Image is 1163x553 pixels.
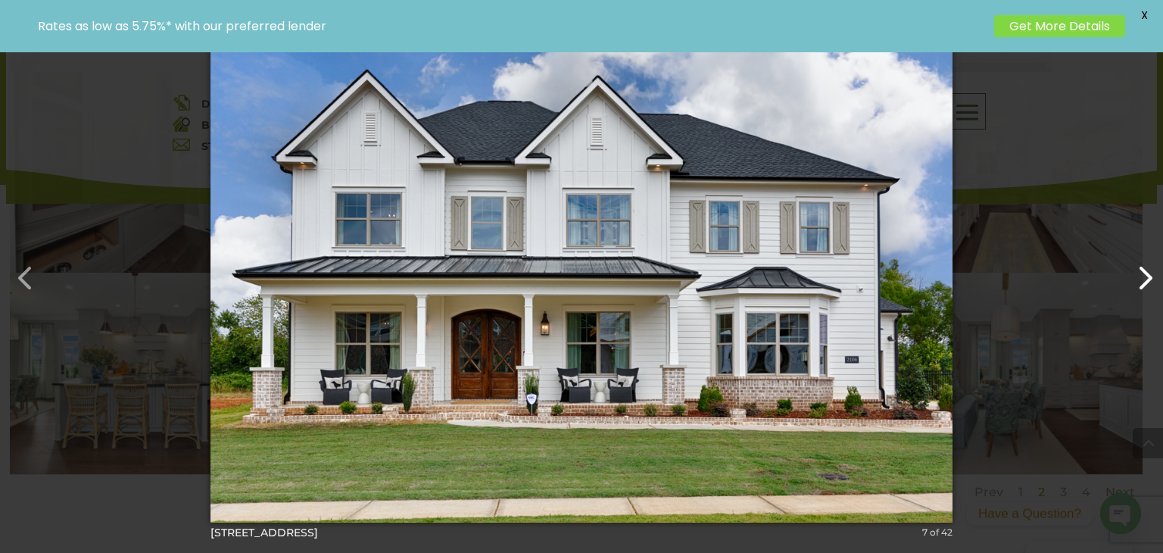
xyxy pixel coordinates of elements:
[1119,252,1155,289] button: Next (Right arrow key)
[38,19,987,33] p: Rates as low as 5.75%* with our preferred lender
[994,15,1125,37] a: Get More Details
[922,526,953,539] div: 7 of 42
[1133,4,1155,27] span: X
[210,526,953,539] div: [STREET_ADDRESS]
